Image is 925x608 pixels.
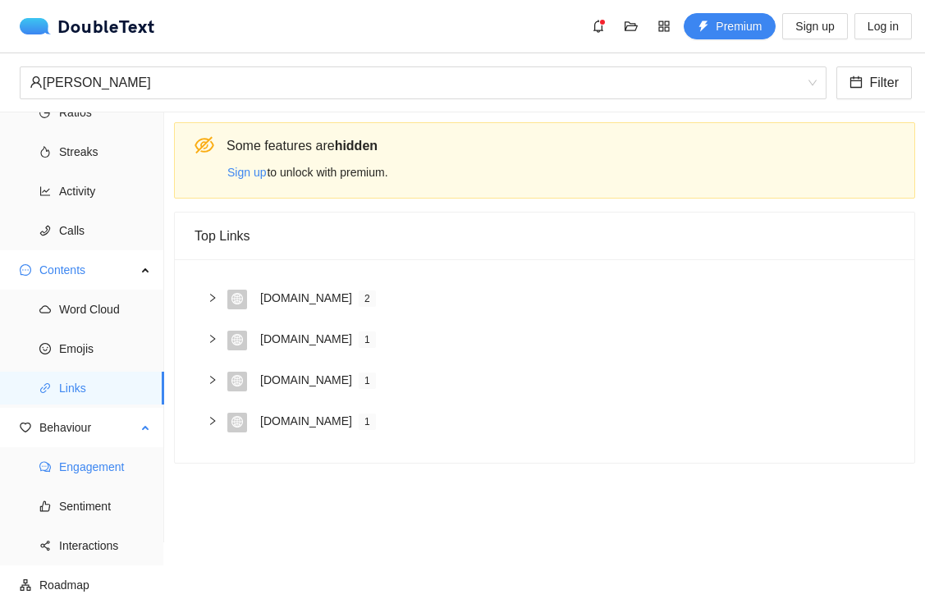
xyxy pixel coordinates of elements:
[684,13,776,39] button: thunderboltPremium
[208,334,218,344] span: right
[227,159,267,185] button: Sign up
[20,579,31,591] span: apartment
[836,66,912,99] button: calendarFilter
[39,107,51,118] span: pie-chart
[585,13,611,39] button: bell
[260,412,352,430] div: [DOMAIN_NAME]
[195,320,895,361] div: [DOMAIN_NAME]1
[231,416,243,427] span: global
[227,163,266,181] span: Sign up
[869,72,899,93] span: Filter
[195,402,895,443] div: [DOMAIN_NAME]1
[231,334,243,345] span: global
[359,290,376,307] span: 2
[30,67,817,98] span: Davide
[39,225,51,236] span: phone
[30,67,802,98] div: [PERSON_NAME]
[195,213,895,259] div: Top Links
[195,361,895,402] div: [DOMAIN_NAME]1
[359,373,376,389] span: 1
[651,13,677,39] button: appstore
[849,75,863,91] span: calendar
[39,540,51,551] span: share-alt
[227,159,902,185] div: to unlock with premium.
[716,17,762,35] span: Premium
[586,20,611,33] span: bell
[227,139,378,153] span: Some features are
[359,414,376,430] span: 1
[59,450,151,483] span: Engagement
[208,375,218,385] span: right
[260,371,352,389] div: [DOMAIN_NAME]
[698,21,709,34] span: thunderbolt
[59,293,151,326] span: Word Cloud
[20,18,155,34] div: DoubleText
[231,293,243,304] span: global
[208,416,218,426] span: right
[20,422,31,433] span: heart
[59,135,151,168] span: Streaks
[59,175,151,208] span: Activity
[854,13,912,39] button: Log in
[195,135,214,155] span: eye-invisible
[39,461,51,473] span: comment
[39,304,51,315] span: cloud
[618,13,644,39] button: folder-open
[59,96,151,129] span: Ratios
[39,411,136,444] span: Behaviour
[20,18,57,34] img: logo
[39,146,51,158] span: fire
[359,331,376,348] span: 1
[59,214,151,247] span: Calls
[39,569,151,601] span: Roadmap
[20,264,31,276] span: message
[59,332,151,365] span: Emojis
[335,139,378,153] b: hidden
[260,330,352,348] div: [DOMAIN_NAME]
[231,375,243,386] span: global
[20,18,155,34] a: logoDoubleText
[260,289,352,307] div: [DOMAIN_NAME]
[39,343,51,354] span: smile
[39,382,51,394] span: link
[868,17,899,35] span: Log in
[795,17,834,35] span: Sign up
[619,20,643,33] span: folder-open
[30,75,43,89] span: user
[652,20,676,33] span: appstore
[59,529,151,562] span: Interactions
[782,13,847,39] button: Sign up
[39,254,136,286] span: Contents
[39,501,51,512] span: like
[59,490,151,523] span: Sentiment
[39,185,51,197] span: line-chart
[195,279,895,320] div: [DOMAIN_NAME]2
[59,372,151,405] span: Links
[208,293,218,303] span: right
